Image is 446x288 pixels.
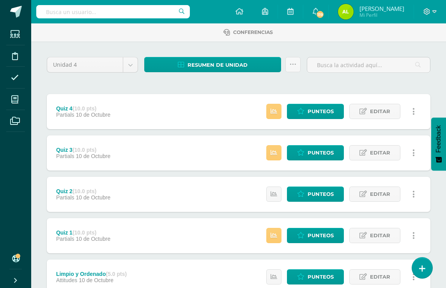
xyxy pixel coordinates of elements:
[223,26,273,39] a: Conferencias
[56,147,110,153] div: Quiz 3
[338,4,354,20] img: 0ff697a5778ac9fcd5328353e113c3de.png
[73,105,96,112] strong: (10.0 pts)
[188,58,248,72] span: Resumen de unidad
[370,146,390,160] span: Editar
[307,57,430,73] input: Busca la actividad aquí...
[56,277,77,283] span: Attitudes
[36,5,190,18] input: Busca un usuario...
[308,228,334,243] span: Punteos
[287,269,344,284] a: Punteos
[308,146,334,160] span: Punteos
[359,5,404,12] span: [PERSON_NAME]
[370,228,390,243] span: Editar
[370,270,390,284] span: Editar
[287,187,344,202] a: Punteos
[73,229,96,236] strong: (10.0 pts)
[56,229,110,236] div: Quiz 1
[56,236,74,242] span: Partials
[359,12,404,18] span: Mi Perfil
[73,188,96,194] strong: (10.0 pts)
[435,125,442,153] span: Feedback
[76,153,110,159] span: 10 de Octubre
[287,228,344,243] a: Punteos
[76,236,110,242] span: 10 de Octubre
[79,277,113,283] span: 10 de Octubre
[287,145,344,160] a: Punteos
[233,29,273,35] span: Conferencias
[73,147,96,153] strong: (10.0 pts)
[56,194,74,201] span: Partials
[308,104,334,119] span: Punteos
[56,112,74,118] span: Partials
[308,270,334,284] span: Punteos
[56,153,74,159] span: Partials
[47,57,138,72] a: Unidad 4
[287,104,344,119] a: Punteos
[53,57,117,72] span: Unidad 4
[106,271,127,277] strong: (5.0 pts)
[370,104,390,119] span: Editar
[316,10,324,19] span: 119
[144,57,281,72] a: Resumen de unidad
[76,194,110,201] span: 10 de Octubre
[56,271,127,277] div: Limpio y Ordenado
[308,187,334,201] span: Punteos
[76,112,110,118] span: 10 de Octubre
[56,188,110,194] div: Quiz 2
[370,187,390,201] span: Editar
[431,117,446,171] button: Feedback - Mostrar encuesta
[56,105,110,112] div: Quiz 4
